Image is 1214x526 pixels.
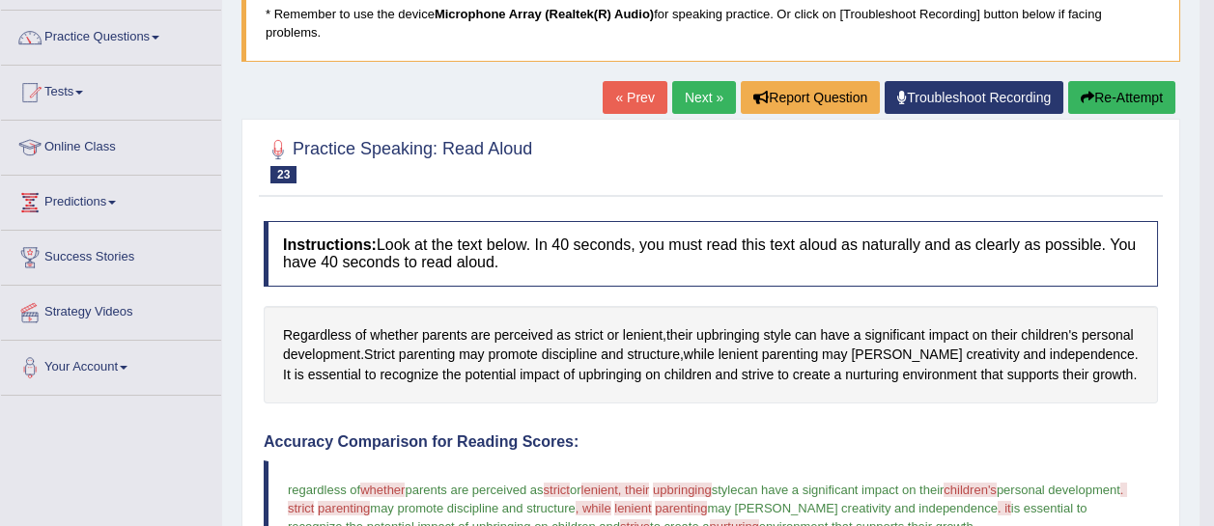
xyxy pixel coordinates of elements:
[603,81,666,114] a: « Prev
[1,66,221,114] a: Tests
[570,483,581,497] span: or
[556,325,571,346] span: Click to see word definition
[1,341,221,389] a: Your Account
[1,121,221,169] a: Online Class
[380,365,438,385] span: Click to see word definition
[364,345,395,365] span: Click to see word definition
[854,325,861,346] span: Click to see word definition
[737,483,944,497] span: can have a significant impact on their
[288,483,360,497] span: regardless of
[283,325,352,346] span: Click to see word definition
[719,345,758,365] span: Click to see word definition
[370,325,418,346] span: Click to see word definition
[1082,325,1134,346] span: Click to see word definition
[980,365,1002,385] span: Click to see word definition
[821,325,850,346] span: Click to see word definition
[360,483,405,497] span: whether
[664,365,712,385] span: Click to see word definition
[795,325,817,346] span: Click to see word definition
[283,345,360,365] span: Click to see word definition
[422,325,467,346] span: Click to see word definition
[488,345,537,365] span: Click to see word definition
[777,365,789,385] span: Click to see word definition
[627,345,679,365] span: Click to see word definition
[405,483,543,497] span: parents are perceived as
[1,176,221,224] a: Predictions
[442,365,461,385] span: Click to see word definition
[696,325,759,346] span: Click to see word definition
[601,345,623,365] span: Click to see word definition
[741,81,880,114] button: Report Question
[834,365,842,385] span: Click to see word definition
[283,365,291,385] span: Click to see word definition
[966,345,1019,365] span: Click to see word definition
[763,325,791,346] span: Click to see word definition
[544,483,570,497] span: strict
[762,345,818,365] span: Click to see word definition
[1021,325,1078,346] span: Click to see word definition
[716,365,738,385] span: Click to see word definition
[1092,365,1133,385] span: Click to see word definition
[684,345,715,365] span: Click to see word definition
[283,236,377,253] b: Instructions:
[645,365,661,385] span: Click to see word definition
[1,286,221,334] a: Strategy Videos
[1068,81,1175,114] button: Re-Attempt
[997,483,1120,497] span: personal development
[822,345,847,365] span: Click to see word definition
[520,365,559,385] span: Click to see word definition
[666,325,692,346] span: Click to see word definition
[542,345,598,365] span: Click to see word definition
[707,501,998,515] span: may [PERSON_NAME] creativity and independence
[973,325,988,346] span: Click to see word definition
[465,365,516,385] span: Click to see word definition
[742,365,774,385] span: Click to see word definition
[845,365,898,385] span: Click to see word definition
[435,7,654,21] b: Microphone Array (Realtek(R) Audio)
[902,365,976,385] span: Click to see word definition
[576,501,611,515] span: , while
[399,345,455,365] span: Click to see word definition
[1,11,221,59] a: Practice Questions
[1050,345,1135,365] span: Click to see word definition
[295,365,304,385] span: Click to see word definition
[712,483,738,497] span: style
[655,501,707,515] span: parenting
[1007,365,1059,385] span: Click to see word definition
[614,501,651,515] span: lenient
[365,365,377,385] span: Click to see word definition
[944,483,997,497] span: children's
[1,231,221,279] a: Success Stories
[494,325,553,346] span: Click to see word definition
[864,325,924,346] span: Click to see word definition
[1024,345,1046,365] span: Click to see word definition
[851,345,962,365] span: Click to see word definition
[264,135,532,183] h2: Practice Speaking: Read Aloud
[991,325,1017,346] span: Click to see word definition
[998,501,1011,515] span: . it
[264,306,1158,404] div: , . , . .
[308,365,361,385] span: Click to see word definition
[355,325,367,346] span: Click to see word definition
[471,325,491,346] span: Click to see word definition
[607,325,618,346] span: Click to see word definition
[370,501,575,515] span: may promote discipline and structure
[1062,365,1088,385] span: Click to see word definition
[563,365,575,385] span: Click to see word definition
[793,365,831,385] span: Click to see word definition
[318,501,370,515] span: parenting
[929,325,969,346] span: Click to see word definition
[575,325,604,346] span: Click to see word definition
[264,221,1158,286] h4: Look at the text below. In 40 seconds, you must read this text aloud as naturally and as clearly ...
[264,433,1158,451] h4: Accuracy Comparison for Reading Scores:
[653,483,712,497] span: upbringing
[459,345,484,365] span: Click to see word definition
[885,81,1063,114] a: Troubleshoot Recording
[270,166,296,183] span: 23
[581,483,650,497] span: lenient, their
[672,81,736,114] a: Next »
[579,365,641,385] span: Click to see word definition
[623,325,663,346] span: Click to see word definition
